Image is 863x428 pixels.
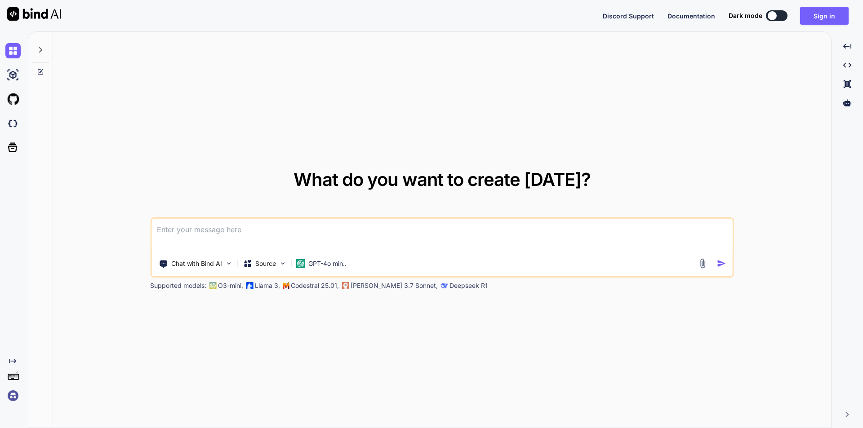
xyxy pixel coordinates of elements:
[150,281,206,290] p: Supported models:
[5,388,21,403] img: signin
[449,281,488,290] p: Deepseek R1
[283,282,289,289] img: Mistral-AI
[294,168,591,190] span: What do you want to create [DATE]?
[308,259,347,268] p: GPT-4o min..
[225,260,232,267] img: Pick Tools
[291,281,339,290] p: Codestral 25.01,
[255,259,276,268] p: Source
[603,12,654,20] span: Discord Support
[279,260,286,267] img: Pick Models
[296,259,305,268] img: GPT-4o mini
[667,11,715,21] button: Documentation
[717,259,726,268] img: icon
[255,281,280,290] p: Llama 3,
[351,281,438,290] p: [PERSON_NAME] 3.7 Sonnet,
[7,7,61,21] img: Bind AI
[342,282,349,289] img: claude
[440,282,448,289] img: claude
[5,116,21,131] img: darkCloudIdeIcon
[5,67,21,83] img: ai-studio
[5,92,21,107] img: githubLight
[209,282,216,289] img: GPT-4
[5,43,21,58] img: chat
[698,258,708,269] img: attachment
[667,12,715,20] span: Documentation
[729,11,762,20] span: Dark mode
[171,259,222,268] p: Chat with Bind AI
[603,11,654,21] button: Discord Support
[246,282,253,289] img: Llama2
[800,7,849,25] button: Sign in
[218,281,243,290] p: O3-mini,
